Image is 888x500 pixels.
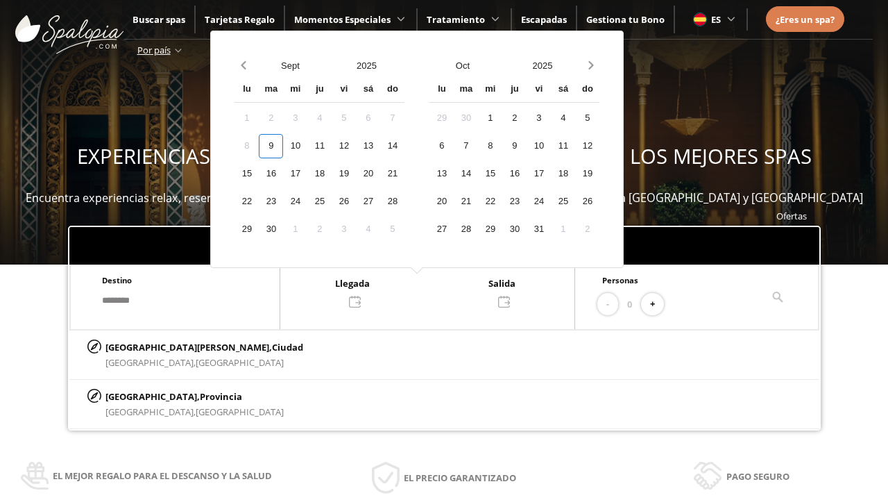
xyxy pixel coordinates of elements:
[307,190,332,214] div: 25
[332,134,356,158] div: 12
[272,341,303,353] span: Ciudad
[602,275,638,285] span: Personas
[380,106,404,131] div: 7
[356,162,380,186] div: 20
[234,53,252,78] button: Previous month
[551,106,575,131] div: 4
[429,190,454,214] div: 20
[259,106,283,131] div: 2
[137,44,171,56] span: Por país
[380,78,404,102] div: do
[478,190,502,214] div: 22
[527,217,551,242] div: 31
[429,106,599,242] div: Calendar days
[575,217,599,242] div: 2
[283,162,307,186] div: 17
[200,390,242,403] span: Provincia
[283,106,307,131] div: 3
[551,190,575,214] div: 25
[283,134,307,158] div: 10
[53,468,272,483] span: El mejor regalo para el descanso y la salud
[234,162,259,186] div: 15
[478,78,502,102] div: mi
[575,162,599,186] div: 19
[454,106,478,131] div: 30
[356,217,380,242] div: 4
[307,217,332,242] div: 2
[105,340,303,355] p: [GEOGRAPHIC_DATA][PERSON_NAME],
[502,106,527,131] div: 2
[527,190,551,214] div: 24
[234,106,404,242] div: Calendar days
[454,134,478,158] div: 7
[234,190,259,214] div: 22
[15,1,123,54] img: ImgLogoSpalopia.BvClDcEz.svg
[102,275,132,285] span: Destino
[328,53,404,78] button: Open years overlay
[422,53,502,78] button: Open months overlay
[551,78,575,102] div: sá
[527,134,551,158] div: 10
[307,162,332,186] div: 18
[133,13,185,26] span: Buscar spas
[259,190,283,214] div: 23
[252,53,328,78] button: Open months overlay
[502,190,527,214] div: 23
[454,190,478,214] div: 21
[429,134,454,158] div: 6
[283,190,307,214] div: 24
[196,406,284,418] span: [GEOGRAPHIC_DATA]
[429,78,454,102] div: lu
[234,134,259,158] div: 8
[380,134,404,158] div: 14
[776,210,807,222] a: Ofertas
[478,106,502,131] div: 1
[454,162,478,186] div: 14
[283,78,307,102] div: mi
[478,134,502,158] div: 8
[105,356,196,369] span: [GEOGRAPHIC_DATA],
[234,78,404,242] div: Calendar wrapper
[429,162,454,186] div: 13
[627,297,632,312] span: 0
[259,217,283,242] div: 30
[527,106,551,131] div: 3
[502,78,527,102] div: ju
[234,106,259,131] div: 1
[307,134,332,158] div: 11
[105,406,196,418] span: [GEOGRAPHIC_DATA],
[776,13,835,26] span: ¿Eres un spa?
[26,190,863,206] span: Encuentra experiencias relax, reserva bonos spas y escapadas wellness para disfrutar en más de 40...
[332,217,356,242] div: 3
[586,13,665,26] a: Gestiona tu Bono
[502,53,582,78] button: Open years overlay
[205,13,275,26] a: Tarjetas Regalo
[551,134,575,158] div: 11
[582,53,599,78] button: Next month
[356,134,380,158] div: 13
[575,78,599,102] div: do
[597,293,618,316] button: -
[502,162,527,186] div: 16
[521,13,567,26] a: Escapadas
[259,78,283,102] div: ma
[356,78,380,102] div: sá
[307,106,332,131] div: 4
[502,217,527,242] div: 30
[332,78,356,102] div: vi
[478,217,502,242] div: 29
[332,162,356,186] div: 19
[380,217,404,242] div: 5
[404,470,516,485] span: El precio garantizado
[332,106,356,131] div: 5
[551,217,575,242] div: 1
[380,162,404,186] div: 21
[478,162,502,186] div: 15
[307,78,332,102] div: ju
[196,356,284,369] span: [GEOGRAPHIC_DATA]
[575,106,599,131] div: 5
[429,106,454,131] div: 29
